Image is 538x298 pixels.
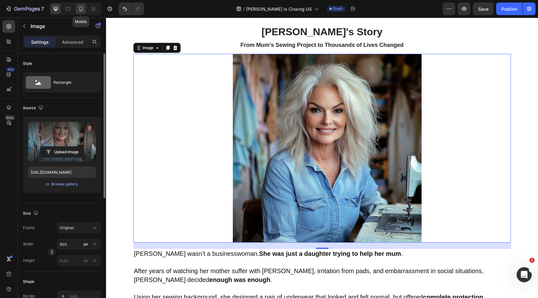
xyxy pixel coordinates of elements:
div: Shape [23,279,34,284]
span: 1 [530,258,535,263]
label: Frame [23,225,35,231]
div: % [93,241,97,247]
input: https://example.com/image.jpg [28,166,96,178]
iframe: Design area [106,18,538,298]
strong: enough was enough [104,259,164,266]
button: Save [473,3,494,15]
button: % [82,240,90,248]
div: px [84,258,88,263]
button: Browse gallery [51,181,78,187]
span: [PERSON_NAME] wasn’t a businesswoman. . [28,233,297,239]
p: Advanced [62,39,83,45]
span: Using her sewing background, she designed a pair of underwear that looked and felt normal, but of... [28,276,379,283]
span: [PERSON_NAME] is Closing US [246,6,312,12]
button: px [91,257,98,264]
button: % [82,257,90,264]
button: Upload Image [40,146,84,158]
div: Undo/Redo [119,3,144,15]
p: 7 [41,5,44,13]
span: Draft [333,6,343,12]
label: Width [23,241,33,247]
strong: From Mum’s Sewing Project to Thousands of Lives Changed [134,24,297,31]
div: Image [35,27,49,33]
div: Rectangle [53,75,92,90]
img: gempages_566422077242868817-fd10958c-0f52-45f2-9299-dcb923a64f72.png [127,36,316,225]
button: Original [57,222,101,233]
div: px [84,241,88,247]
div: Style [23,61,32,66]
strong: complete protection [317,276,377,283]
div: 450 [6,67,15,72]
span: / [243,6,245,12]
input: px% [57,255,101,266]
span: or [46,180,50,188]
div: Source [23,104,45,112]
div: Publish [502,6,517,12]
label: Height [23,258,35,263]
span: Save [478,6,489,12]
div: % [93,258,97,263]
p: Image [31,22,84,30]
span: Original [60,225,74,231]
p: Settings [31,39,49,45]
button: px [91,240,98,248]
div: Size [23,209,40,218]
div: Beta [5,115,15,120]
span: After years of watching her mother suffer with [PERSON_NAME], irritation from pads, and embarrass... [28,250,378,266]
iframe: Intercom live chat [517,267,532,282]
input: px% [57,239,101,250]
button: Publish [496,3,523,15]
button: 7 [3,3,47,15]
strong: She was just a daughter trying to help her mum [153,233,295,239]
